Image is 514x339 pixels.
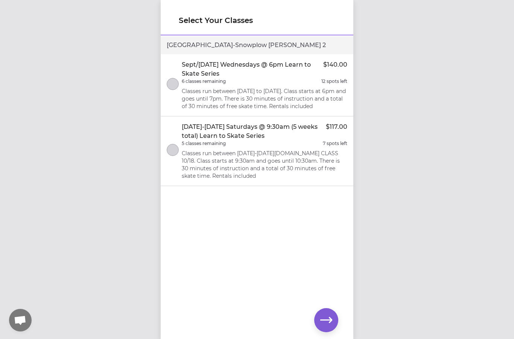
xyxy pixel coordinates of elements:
[321,78,347,84] p: 12 spots left
[323,140,347,147] p: 7 spots left
[182,140,226,147] p: 5 classes remaining
[161,36,353,54] div: [GEOGRAPHIC_DATA] - Snowplow [PERSON_NAME] 2
[182,122,326,140] p: [DATE]-[DATE] Saturdays @ 9:30am (5 weeks total) Learn to Skate Series
[326,122,347,140] p: $117.00
[179,15,335,26] h1: Select Your Classes
[182,150,347,180] p: Classes run between [DATE]-[DATE][DOMAIN_NAME] CLASS 10/18. Class starts at 9:30am and goes until...
[182,87,347,110] p: Classes run between [DATE] to [DATE]. Class starts at 6pm and goes until 7pm. There is 30 minutes...
[182,60,323,78] p: Sept/[DATE] Wednesdays @ 6pm Learn to Skate Series
[167,144,179,156] button: select class
[9,309,32,331] div: Open chat
[167,78,179,90] button: select class
[182,78,226,84] p: 6 classes remaining
[323,60,347,78] p: $140.00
